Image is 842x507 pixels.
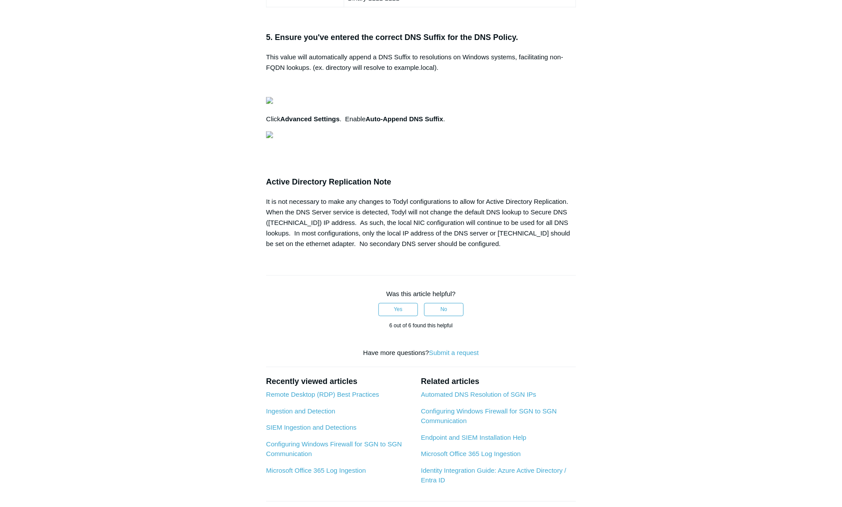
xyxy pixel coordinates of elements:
[421,376,576,388] h2: Related articles
[378,303,418,316] button: This article was helpful
[429,349,479,357] a: Submit a request
[266,52,576,73] p: This value will automatically append a DNS Suffix to resolutions on Windows systems, facilitating...
[421,450,521,458] a: Microsoft Office 365 Log Ingestion
[424,303,464,316] button: This article was not helpful
[389,323,453,329] span: 6 out of 6 found this helpful
[266,391,379,398] a: Remote Desktop (RDP) Best Practices
[421,408,557,425] a: Configuring Windows Firewall for SGN to SGN Communication
[266,467,366,474] a: Microsoft Office 365 Log Ingestion
[421,467,566,485] a: Identity Integration Guide: Azure Active Directory / Entra ID
[266,408,335,415] a: Ingestion and Detection
[281,115,340,123] strong: Advanced Settings
[266,424,356,431] a: SIEM Ingestion and Detections
[386,290,456,297] span: Was this article helpful?
[266,114,576,124] p: Click . Enable .
[266,176,576,188] h3: Active Directory Replication Note
[266,97,273,104] img: 27414207119379
[421,434,526,442] a: Endpoint and SIEM Installation Help
[266,196,576,249] div: It is not necessary to make any changes to Todyl configurations to allow for Active Directory Rep...
[266,31,576,44] h3: 5. Ensure you've entered the correct DNS Suffix for the DNS Policy.
[421,391,536,398] a: Automated DNS Resolution of SGN IPs
[266,376,412,388] h2: Recently viewed articles
[266,441,402,458] a: Configuring Windows Firewall for SGN to SGN Communication
[266,131,273,138] img: 27414169404179
[366,115,443,123] strong: Auto-Append DNS Suffix
[266,348,576,359] div: Have more questions?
